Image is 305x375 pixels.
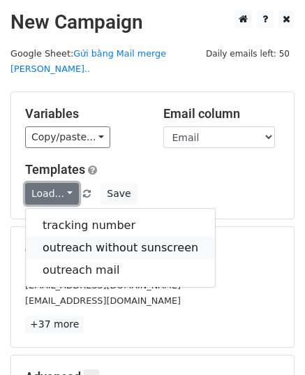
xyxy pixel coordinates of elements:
small: [EMAIL_ADDRESS][DOMAIN_NAME] [25,295,181,306]
h5: Variables [25,106,142,122]
button: Save [101,183,137,205]
a: outreach without sunscreen [26,237,215,259]
iframe: Chat Widget [235,308,305,375]
small: [EMAIL_ADDRESS][DOMAIN_NAME] [25,280,181,291]
h5: Email column [163,106,281,122]
a: Daily emails left: 50 [201,48,295,59]
small: Google Sheet: [10,48,166,75]
a: Copy/paste... [25,126,110,148]
a: Load... [25,183,79,205]
a: Gửi bằng Mail merge [PERSON_NAME].. [10,48,166,75]
a: outreach mail [26,259,215,281]
a: +37 more [25,316,84,333]
a: Templates [25,162,85,177]
span: Daily emails left: 50 [201,46,295,61]
h2: New Campaign [10,10,295,34]
a: tracking number [26,214,215,237]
